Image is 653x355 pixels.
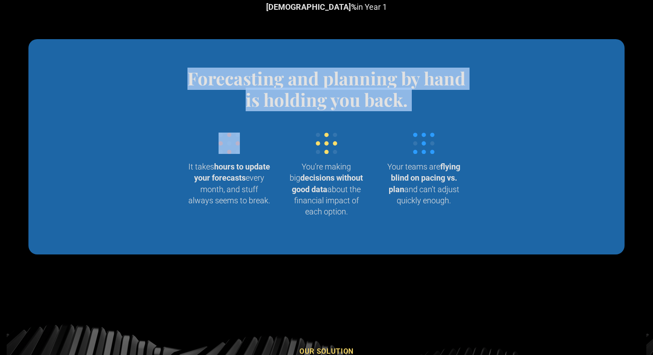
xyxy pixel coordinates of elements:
strong: flying blind on pacing vs. plan [389,162,461,194]
p: Your teams are and can’t adjust quickly enough. [382,161,466,206]
h4: Forecasting and planning by hand is holding you back. [180,68,473,110]
strong: decisions without good data [292,173,363,194]
strong: hours to update your forecasts [194,162,270,182]
p: It takes every month, and stuff always seems to break. [187,161,271,206]
p: You’re making big about the financial impact of each option. [285,161,368,217]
